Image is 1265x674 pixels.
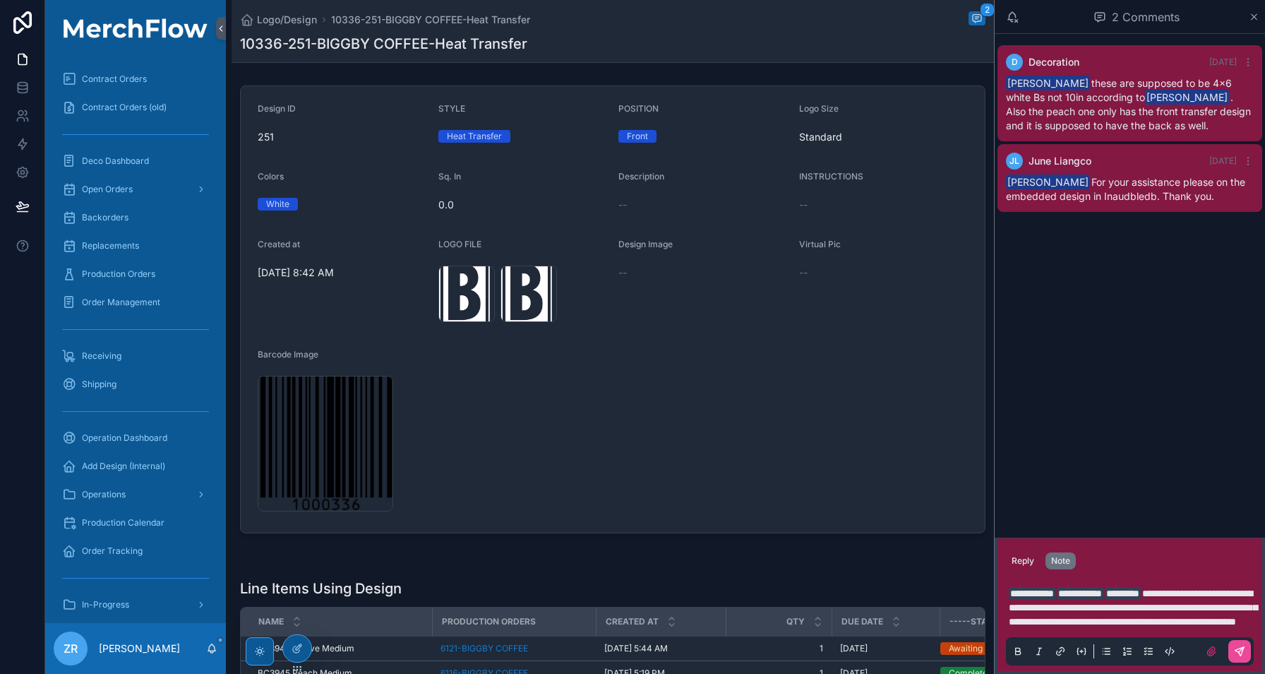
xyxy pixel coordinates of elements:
span: [PERSON_NAME] [1006,76,1090,90]
button: Reply [1006,552,1040,569]
a: 10336-251-BIGGBY COFFEE-Heat Transfer [331,13,530,27]
a: Operations [54,482,217,507]
span: Receiving [82,350,121,362]
a: Shipping [54,372,217,397]
a: [DATE] [840,643,931,654]
span: [DATE] [840,643,868,654]
span: Contract Orders (old) [82,102,167,113]
span: Logo/Design [257,13,317,27]
a: Order Management [54,290,217,315]
span: Replacements [82,240,139,252]
span: JL [1009,155,1019,167]
span: POSITION [618,103,659,114]
span: 0.0 [438,198,608,212]
a: Deco Dashboard [54,148,217,174]
span: Backorders [82,212,128,223]
span: 2 [980,3,995,17]
span: Design Image [618,239,673,249]
a: 1 [734,643,823,654]
div: Note [1051,555,1070,567]
button: 2 [969,11,985,28]
span: STYLE [438,103,465,114]
button: Note [1045,552,1076,569]
a: Awaiting Product [940,642,1064,655]
h1: Line Items Using Design [240,579,402,598]
span: Deco Dashboard [82,155,149,167]
span: [DATE] 5:44 AM [604,643,668,654]
span: Created at [606,616,659,627]
span: Description [618,171,664,182]
span: -- [618,266,627,280]
a: Operation Dashboard [54,425,217,451]
span: Production Orders [442,616,536,627]
div: Front [627,130,648,143]
span: Open Orders [82,184,133,195]
a: Replacements [54,233,217,259]
span: QTY [786,616,805,627]
a: Receiving [54,343,217,369]
div: Awaiting Product [949,642,1017,655]
span: 251 [258,130,427,144]
a: Logo/Design [240,13,317,27]
span: Design ID [258,103,296,114]
a: Add Design (Internal) [54,454,217,479]
div: Heat Transfer [447,130,502,143]
a: Production Calendar [54,510,217,536]
div: White [266,198,289,211]
span: Barcode Image [258,349,318,360]
span: -- [799,198,808,212]
span: DUE Date [841,616,883,627]
span: -- [799,266,808,280]
a: 6121-BIGGBY COFFEE [440,643,528,654]
span: Colors [258,171,284,182]
span: Operations [82,489,126,500]
a: Open Orders [54,177,217,202]
a: Backorders [54,205,217,230]
span: 2 Comments [1112,8,1180,25]
span: [DATE] 8:42 AM [258,266,427,280]
span: D [1012,57,1018,68]
span: -- [618,198,627,212]
span: Production Orders [82,268,155,280]
img: App logo [54,18,217,38]
span: [DATE] [1209,57,1237,67]
span: Name [258,616,284,627]
span: -----Status----- [949,616,1026,627]
a: [DATE] 5:44 AM [604,643,717,654]
span: [PERSON_NAME] [1006,175,1090,189]
span: For your assistance please on the embedded design in Inaudbledb. Thank you. [1006,176,1245,202]
span: Add Design (Internal) [82,461,165,472]
p: [PERSON_NAME] [99,642,180,656]
span: ZR [64,640,78,657]
a: 6121-BIGGBY COFFEE [440,643,587,654]
span: Standard [799,130,969,144]
a: Production Orders [54,261,217,287]
span: these are supposed to be 4x6 white Bs not 10in according to . Also the peach one only has the fro... [1006,77,1251,131]
span: Shipping [82,379,116,390]
span: Created at [258,239,300,249]
span: LOGO FILE [438,239,481,249]
span: Contract Orders [82,73,147,85]
span: Order Management [82,297,160,308]
span: Decoration [1029,55,1079,69]
span: Order Tracking [82,545,143,557]
span: Virtual Pic [799,239,841,249]
span: June Liangco [1029,154,1091,168]
a: In-Progress [54,592,217,617]
span: In-Progress [82,599,129,610]
span: Logo Size [799,103,839,114]
span: Sq. In [438,171,461,182]
h1: 10336-251-BIGGBY COFFEE-Heat Transfer [240,34,527,54]
a: BC3945 Mauve Medium [258,643,424,654]
div: scrollable content [45,57,226,623]
a: Contract Orders (old) [54,95,217,120]
span: Operation Dashboard [82,432,167,444]
a: Contract Orders [54,66,217,92]
span: [DATE] [1209,155,1237,166]
span: INSTRUCTIONS [799,171,863,182]
a: Order Tracking [54,538,217,564]
span: Production Calendar [82,517,164,528]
